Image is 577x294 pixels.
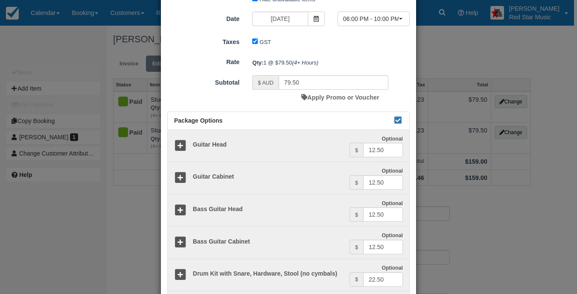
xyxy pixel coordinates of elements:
h5: Guitar Cabinet [187,173,350,180]
strong: Optional [382,136,403,142]
strong: Optional [382,200,403,206]
strong: Optional [382,168,403,174]
span: Package Options [174,117,223,124]
small: $ [355,147,358,153]
a: Guitar Head Optional $ [168,130,409,162]
em: (4+ Hours) [292,59,318,66]
button: 06:00 PM - 10:00 PM [338,12,410,26]
label: GST [259,39,271,45]
small: $ [355,276,358,282]
h5: Guitar Head [187,141,350,148]
label: Date [161,12,246,24]
a: Bass Guitar Cabinet Optional $ [168,226,409,259]
strong: Optional [382,232,403,238]
strong: Qty [252,59,263,66]
small: $ [355,244,358,250]
a: Apply Promo or Voucher [301,94,379,101]
label: Taxes [161,35,246,47]
label: Rate [161,55,246,67]
div: 1 @ $79.50 [246,56,416,70]
h5: Bass Guitar Cabinet [187,238,350,245]
a: Bass Guitar Head Optional $ [168,194,409,227]
small: $ [355,180,358,186]
a: Guitar Cabinet Optional $ [168,162,409,194]
label: Subtotal [161,75,246,87]
span: 06:00 PM - 10:00 PM [343,15,399,23]
h5: Bass Guitar Head [187,206,350,212]
h5: Drum Kit with Snare, Hardware, Stool (no cymbals) [187,270,350,277]
strong: Optional [382,265,403,271]
a: Drum Kit with Snare, Hardware, Stool (no cymbals) Optional $ [168,259,409,291]
small: $ AUD [258,80,273,86]
small: $ [355,212,358,218]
